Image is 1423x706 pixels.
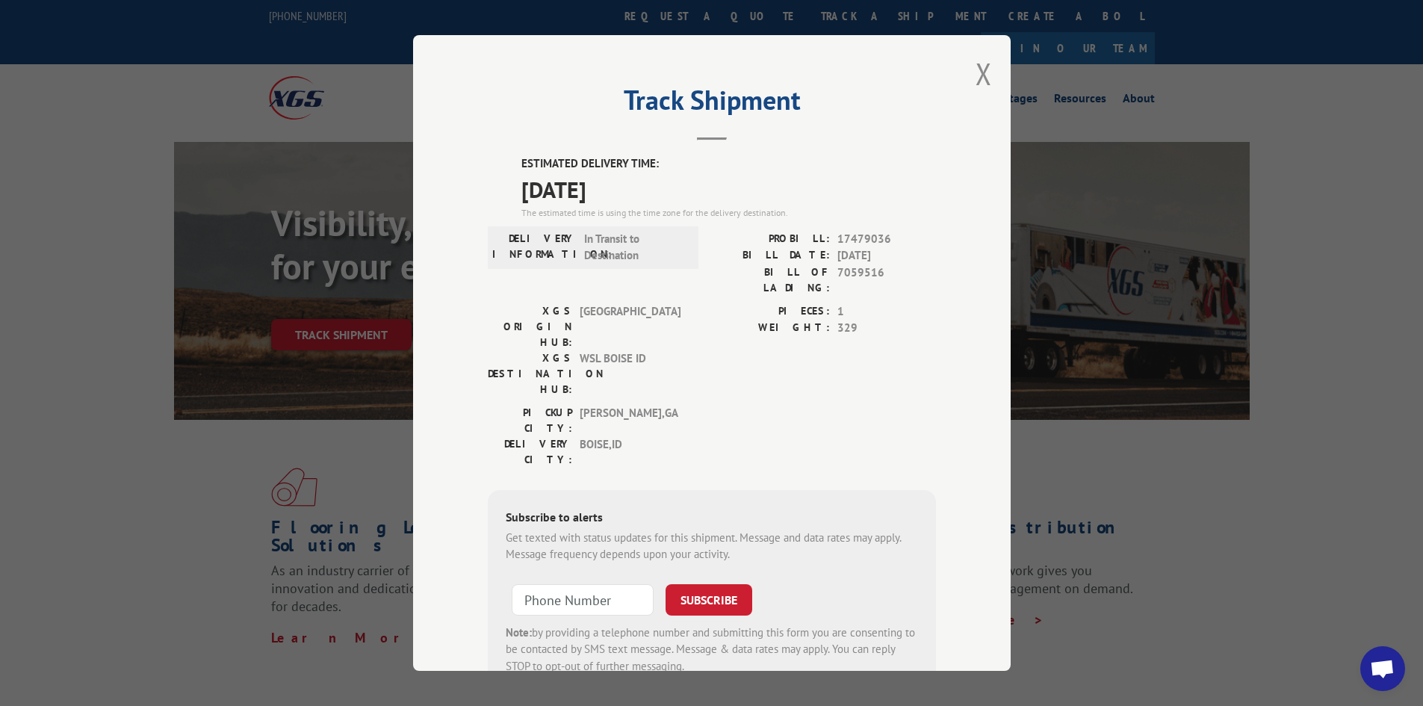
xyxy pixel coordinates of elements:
[837,303,936,321] span: 1
[580,350,681,397] span: WSL BOISE ID
[488,303,572,350] label: XGS ORIGIN HUB:
[521,206,936,220] div: The estimated time is using the time zone for the delivery destination.
[488,90,936,118] h2: Track Shipment
[1360,646,1405,691] div: Open chat
[837,320,936,337] span: 329
[837,264,936,296] span: 7059516
[580,405,681,436] span: [PERSON_NAME] , GA
[666,584,752,616] button: SUBSCRIBE
[488,405,572,436] label: PICKUP CITY:
[712,303,830,321] label: PIECES:
[521,173,936,206] span: [DATE]
[506,625,918,675] div: by providing a telephone number and submitting this form you are consenting to be contacted by SM...
[712,247,830,264] label: BILL DATE:
[512,584,654,616] input: Phone Number
[837,247,936,264] span: [DATE]
[506,625,532,640] strong: Note:
[976,54,992,93] button: Close modal
[712,320,830,337] label: WEIGHT:
[488,350,572,397] label: XGS DESTINATION HUB:
[712,231,830,248] label: PROBILL:
[488,436,572,468] label: DELIVERY CITY:
[492,231,577,264] label: DELIVERY INFORMATION:
[506,508,918,530] div: Subscribe to alerts
[521,155,936,173] label: ESTIMATED DELIVERY TIME:
[837,231,936,248] span: 17479036
[506,530,918,563] div: Get texted with status updates for this shipment. Message and data rates may apply. Message frequ...
[580,436,681,468] span: BOISE , ID
[712,264,830,296] label: BILL OF LADING:
[584,231,685,264] span: In Transit to Destination
[580,303,681,350] span: [GEOGRAPHIC_DATA]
